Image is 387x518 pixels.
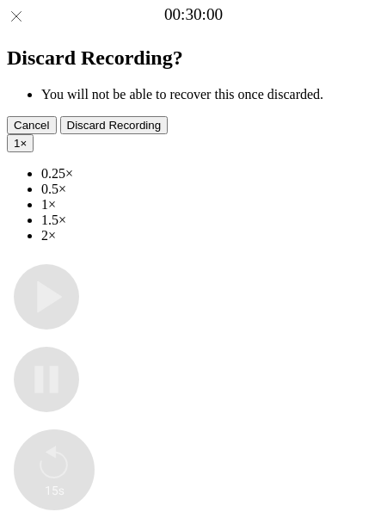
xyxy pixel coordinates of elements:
[41,166,380,182] li: 0.25×
[164,5,223,24] a: 00:30:00
[60,116,169,134] button: Discard Recording
[41,228,380,244] li: 2×
[41,213,380,228] li: 1.5×
[7,134,34,152] button: 1×
[14,137,20,150] span: 1
[7,46,380,70] h2: Discard Recording?
[7,116,57,134] button: Cancel
[41,182,380,197] li: 0.5×
[41,87,380,102] li: You will not be able to recover this once discarded.
[41,197,380,213] li: 1×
